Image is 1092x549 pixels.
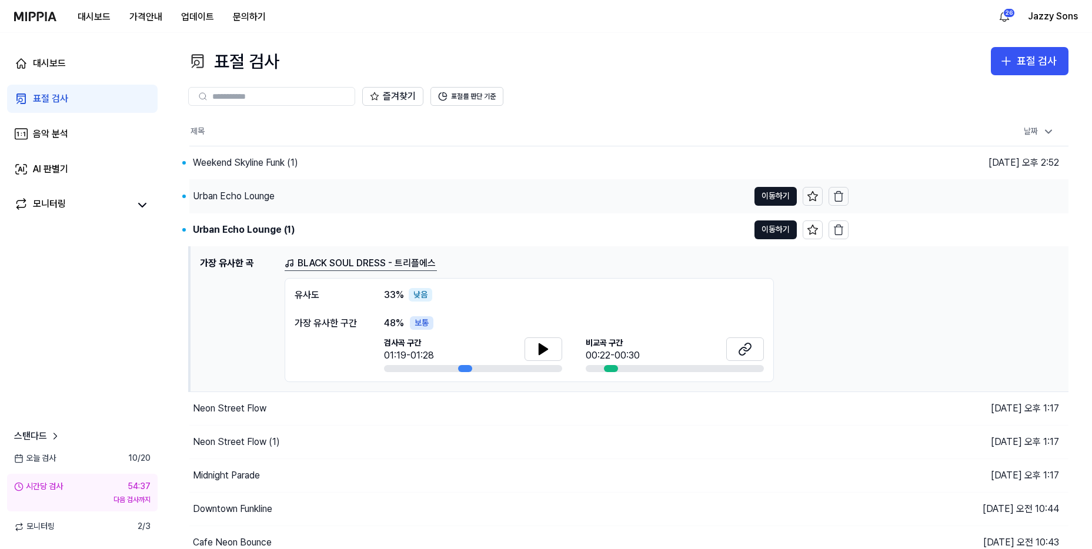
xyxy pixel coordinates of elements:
div: 보통 [410,316,433,330]
a: 모니터링 [14,197,129,213]
span: 오늘 검사 [14,453,56,464]
a: 대시보드 [7,49,158,78]
div: Downtown Funkline [193,502,272,516]
button: Jazzy Sons [1028,9,1078,24]
div: 대시보드 [33,56,66,71]
a: AI 판별기 [7,155,158,183]
span: 스탠다드 [14,429,47,443]
img: 알림 [997,9,1011,24]
td: [DATE] 오후 1:17 [849,392,1068,426]
div: Weekend Skyline Funk (1) [193,156,298,170]
div: Midnight Parade [193,468,260,483]
th: 제목 [189,118,849,146]
button: 문의하기 [223,5,275,29]
td: [DATE] 오후 2:49 [849,213,1068,246]
div: AI 판별기 [33,162,68,176]
td: [DATE] 오후 2:51 [849,179,1068,213]
div: 26 [1003,8,1015,18]
td: [DATE] 오후 2:52 [849,146,1068,179]
div: 다음 검사까지 [14,495,151,505]
a: 표절 검사 [7,85,158,113]
div: 유사도 [295,288,360,302]
td: [DATE] 오후 1:17 [849,426,1068,459]
img: logo [14,12,56,21]
div: Neon Street Flow [193,401,266,416]
button: 업데이트 [172,5,223,29]
div: 표절 검사 [188,47,279,75]
button: 가격안내 [120,5,172,29]
button: 이동하기 [754,220,797,239]
a: 업데이트 [172,1,223,33]
a: 음악 분석 [7,120,158,148]
div: 표절 검사 [1017,53,1057,70]
span: 비교곡 구간 [586,337,640,349]
button: 표절 검사 [991,47,1068,75]
button: 이동하기 [754,187,797,206]
div: 표절 검사 [33,92,68,106]
button: 즐겨찾기 [362,87,423,106]
div: 음악 분석 [33,127,68,141]
button: 알림26 [995,7,1014,26]
div: 00:22-00:30 [586,349,640,363]
span: 10 / 20 [128,453,151,464]
button: 대시보드 [68,5,120,29]
div: 시간당 검사 [14,481,63,493]
div: 모니터링 [33,197,66,213]
div: 날짜 [1019,122,1059,141]
td: [DATE] 오전 10:44 [849,493,1068,526]
button: 표절률 판단 기준 [430,87,503,106]
div: Urban Echo Lounge (1) [193,223,295,237]
td: [DATE] 오후 1:17 [849,459,1068,493]
div: Neon Street Flow (1) [193,435,280,449]
a: BLACK SOUL DRESS - 트리플에스 [285,256,437,271]
div: 낮음 [409,288,432,302]
span: 검사곡 구간 [384,337,434,349]
span: 모니터링 [14,521,55,533]
div: 54:37 [128,481,151,493]
span: 33 % [384,288,404,302]
div: 01:19-01:28 [384,349,434,363]
div: 가장 유사한 구간 [295,316,360,330]
span: 2 / 3 [138,521,151,533]
span: 48 % [384,316,404,330]
div: Urban Echo Lounge [193,189,275,203]
h1: 가장 유사한 곡 [200,256,275,383]
a: 스탠다드 [14,429,61,443]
